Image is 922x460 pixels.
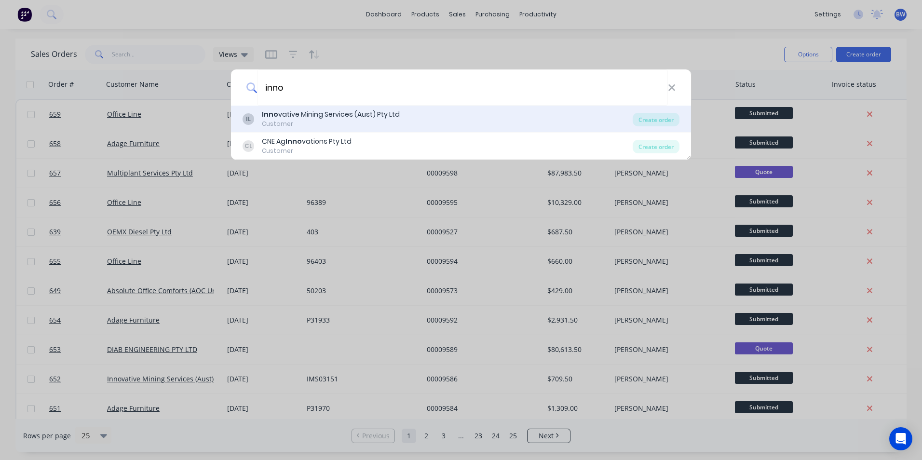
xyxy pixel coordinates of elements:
[633,140,679,153] div: Create order
[262,147,352,155] div: Customer
[243,113,254,125] div: IL
[262,109,400,120] div: vative Mining Services (Aust) Pty Ltd
[889,427,912,450] div: Open Intercom Messenger
[243,140,254,152] div: CL
[285,136,302,146] b: Inno
[633,113,679,126] div: Create order
[262,120,400,128] div: Customer
[262,109,278,119] b: Inno
[257,69,668,106] input: Enter a customer name to create a new order...
[262,136,352,147] div: CNE Ag vations Pty Ltd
